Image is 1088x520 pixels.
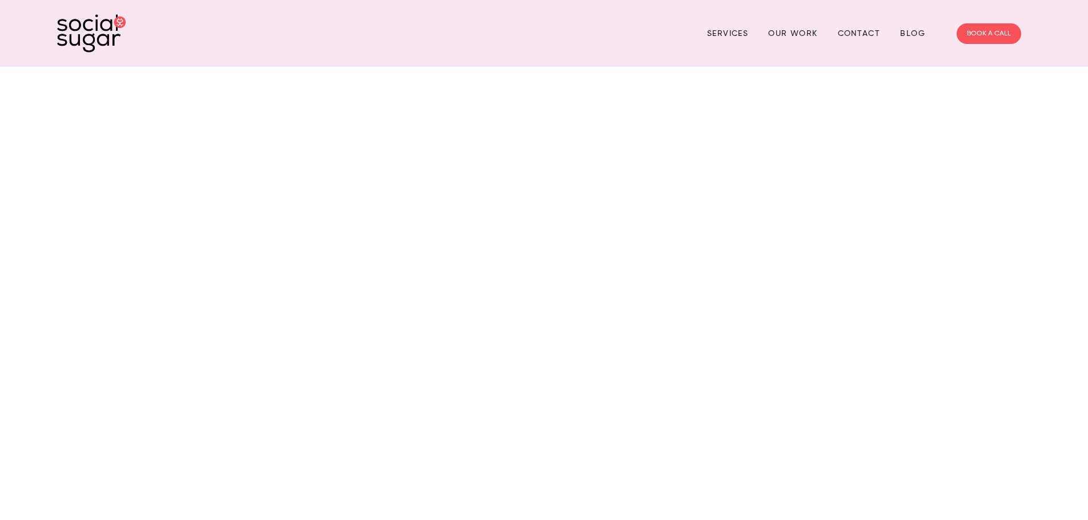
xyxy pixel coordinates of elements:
[707,25,748,42] a: Services
[57,14,126,53] img: SocialSugar
[768,25,817,42] a: Our Work
[838,25,881,42] a: Contact
[957,23,1021,44] a: BOOK A CALL
[900,25,925,42] a: Blog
